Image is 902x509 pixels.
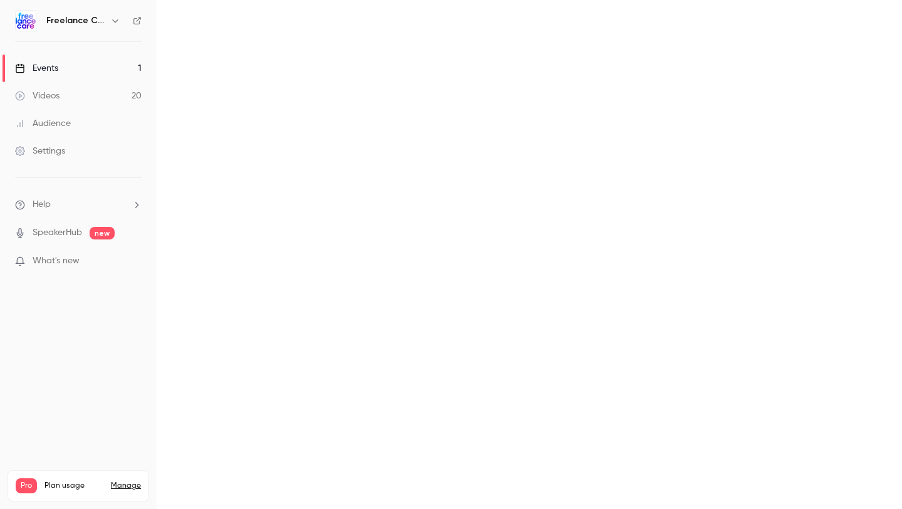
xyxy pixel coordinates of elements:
span: Pro [16,478,37,493]
h6: Freelance Care [46,14,105,27]
iframe: Noticeable Trigger [127,256,142,267]
span: new [90,227,115,239]
div: Videos [15,90,60,102]
span: What's new [33,255,80,268]
span: Help [33,198,51,211]
li: help-dropdown-opener [15,198,142,211]
span: Plan usage [44,481,103,491]
img: Freelance Care [16,11,36,31]
div: Settings [15,145,65,157]
a: Manage [111,481,141,491]
div: Audience [15,117,71,130]
a: SpeakerHub [33,226,82,239]
div: Events [15,62,58,75]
